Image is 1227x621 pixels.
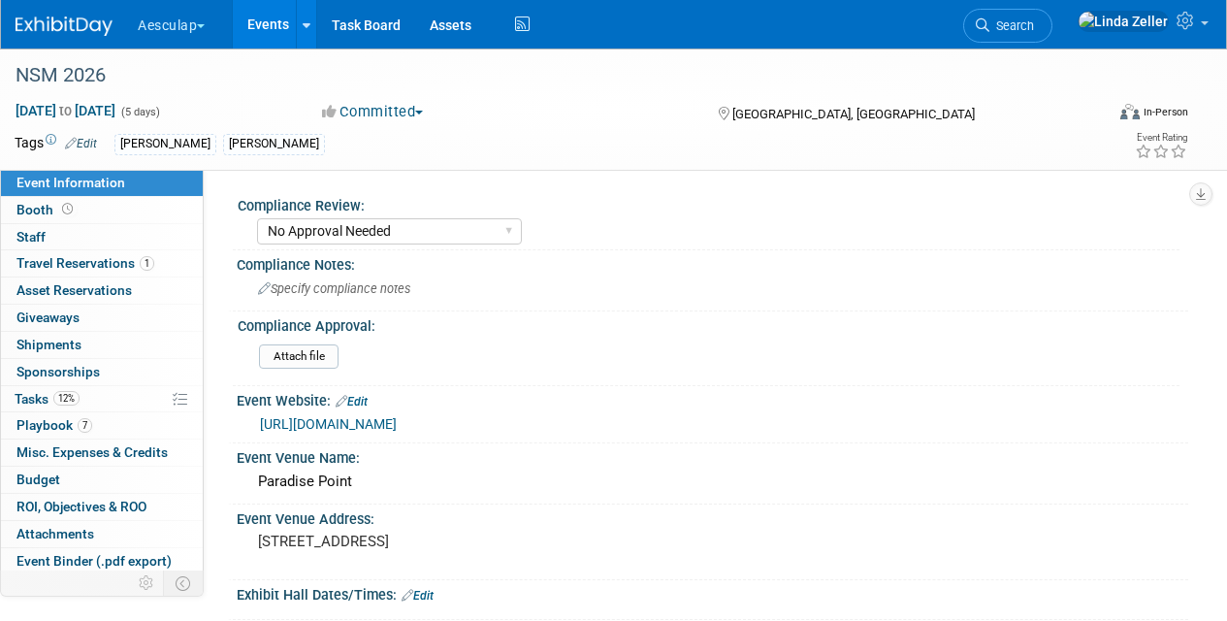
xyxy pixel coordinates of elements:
button: Committed [315,102,431,122]
div: Compliance Approval: [238,311,1179,336]
span: Event Information [16,175,125,190]
span: 1 [140,256,154,271]
a: Staff [1,224,203,250]
span: Booth not reserved yet [58,202,77,216]
div: [PERSON_NAME] [223,134,325,154]
span: Shipments [16,337,81,352]
div: [PERSON_NAME] [114,134,216,154]
div: Event Rating [1135,133,1187,143]
div: Event Venue Name: [237,443,1188,468]
div: Exhibit Hall Dates/Times: [237,580,1188,605]
td: Toggle Event Tabs [164,571,204,596]
span: Asset Reservations [16,282,132,298]
a: Travel Reservations1 [1,250,203,277]
a: Edit [402,589,434,603]
span: 7 [78,418,92,433]
span: Misc. Expenses & Credits [16,444,168,460]
span: Giveaways [16,310,80,325]
a: Budget [1,467,203,493]
td: Personalize Event Tab Strip [130,571,164,596]
span: Sponsorships [16,364,100,379]
span: Search [989,18,1034,33]
span: Specify compliance notes [258,281,410,296]
div: Compliance Notes: [237,250,1188,275]
a: Attachments [1,521,203,547]
div: Paradise Point [251,467,1174,497]
div: In-Person [1143,105,1188,119]
div: Event Venue Address: [237,505,1188,529]
span: Staff [16,229,46,245]
span: Booth [16,202,77,217]
span: Event Binder (.pdf export) [16,553,172,569]
div: Event Format [1017,101,1188,130]
span: [DATE] [DATE] [15,102,116,119]
span: [GEOGRAPHIC_DATA], [GEOGRAPHIC_DATA] [732,107,975,121]
div: NSM 2026 [9,58,1088,93]
span: Attachments [16,526,94,541]
span: ROI, Objectives & ROO [16,499,146,514]
div: Event Website: [237,386,1188,411]
span: 12% [53,391,80,406]
span: Budget [16,472,60,487]
a: Tasks12% [1,386,203,412]
pre: [STREET_ADDRESS] [258,533,612,550]
span: Tasks [15,391,80,407]
a: Edit [65,137,97,150]
img: ExhibitDay [16,16,113,36]
span: Travel Reservations [16,255,154,271]
a: Event Binder (.pdf export) [1,548,203,574]
td: Tags [15,133,97,155]
a: Shipments [1,332,203,358]
a: [URL][DOMAIN_NAME] [260,416,397,432]
a: Edit [336,395,368,409]
img: Format-Inperson.png [1120,104,1140,119]
img: Linda Zeller [1078,11,1169,32]
a: Misc. Expenses & Credits [1,440,203,466]
a: ROI, Objectives & ROO [1,494,203,520]
div: Compliance Review: [238,191,1179,215]
span: Playbook [16,417,92,433]
span: to [56,103,75,118]
span: (5 days) [119,106,160,118]
a: Asset Reservations [1,278,203,304]
a: Search [963,9,1052,43]
a: Playbook7 [1,412,203,439]
a: Event Information [1,170,203,196]
a: Giveaways [1,305,203,331]
a: Sponsorships [1,359,203,385]
a: Booth [1,197,203,223]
